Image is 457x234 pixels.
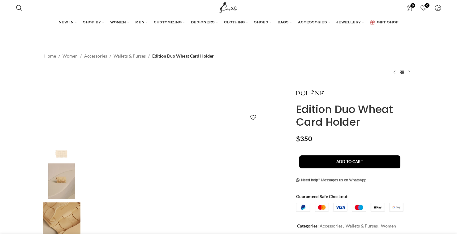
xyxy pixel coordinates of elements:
[43,163,80,200] img: Polene card holder
[135,16,148,29] a: MEN
[191,20,215,25] span: DESIGNERS
[406,69,413,76] a: Next product
[296,203,403,212] img: guaranteed-safe-checkout-bordered.j
[63,53,78,59] a: Women
[378,223,379,229] span: ,
[224,16,248,29] a: CLOTHING
[154,16,185,29] a: CUSTOMIZING
[254,20,268,25] span: SHOES
[13,16,444,29] div: Main navigation
[218,5,239,10] a: Site logo
[370,20,375,24] img: GiftBag
[336,16,364,29] a: JEWELLERY
[110,16,129,29] a: WOMEN
[84,53,107,59] a: Accessories
[296,103,413,128] h1: Edition Duo Wheat Card Holder
[391,69,398,76] a: Previous product
[296,135,312,143] bdi: 350
[58,16,77,29] a: NEW IN
[224,20,245,25] span: CLOTHING
[44,53,214,59] nav: Breadcrumb
[296,194,347,199] strong: Guaranteed Safe Checkout
[411,3,415,8] span: 0
[425,3,429,8] span: 0
[403,2,416,14] a: 0
[298,20,327,25] span: ACCESSORIES
[152,53,214,59] span: Edition Duo Wheat Card Holder
[43,124,80,160] img: Polene
[336,20,361,25] span: JEWELLERY
[296,135,300,143] span: $
[343,223,344,229] span: ,
[83,16,104,29] a: SHOP BY
[254,16,271,29] a: SHOES
[154,20,182,25] span: CUSTOMIZING
[278,20,289,25] span: BAGS
[297,223,319,228] span: Categories:
[191,16,218,29] a: DESIGNERS
[110,20,126,25] span: WOMEN
[83,20,101,25] span: SHOP BY
[44,53,56,59] a: Home
[381,223,396,228] a: Women
[296,178,366,183] a: Need help? Messages us on WhatsApp
[296,85,324,100] img: Polene
[114,53,146,59] a: Wallets & Purses
[58,20,74,25] span: NEW IN
[135,20,144,25] span: MEN
[370,16,399,29] a: GIFT SHOP
[346,223,378,228] a: Wallets & Purses
[13,2,25,14] a: Search
[299,155,400,168] button: Add to cart
[417,2,430,14] div: My Wishlist
[417,2,430,14] a: 0
[377,20,399,25] span: GIFT SHOP
[298,16,330,29] a: ACCESSORIES
[320,223,343,228] a: Accessories
[278,16,292,29] a: BAGS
